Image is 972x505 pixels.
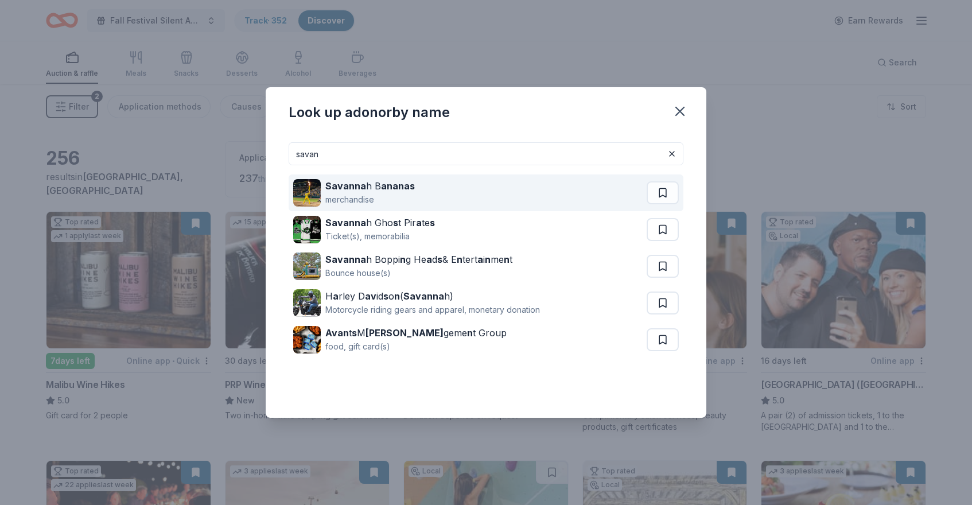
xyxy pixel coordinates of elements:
div: H rley D id o ( h) [325,289,540,303]
strong: Avan [325,327,349,339]
div: Motorcycle riding gears and apparel, monetary donation [325,303,540,317]
img: Image for Harley Davidson (Savannah) [293,289,321,317]
div: Look up a donor by name [289,103,450,122]
strong: n [457,254,462,265]
strong: av [365,290,376,302]
div: merchandise [325,193,415,207]
strong: a [333,290,339,302]
strong: n [394,290,400,302]
strong: [PERSON_NAME] [366,327,444,339]
strong: Savanna [325,254,366,265]
strong: a [416,217,422,228]
strong: a [426,254,432,265]
div: h Gho t Pir te [325,216,435,230]
img: Image for Savannah Bananas [293,179,321,207]
strong: Savanna [325,180,366,192]
div: Ticket(s), memorabilia [325,230,435,243]
strong: s [393,217,398,228]
strong: n [504,254,510,265]
strong: s [437,254,442,265]
div: h Boppi g He d & E tert i me t [325,252,512,266]
strong: n [467,327,473,339]
input: Search [289,142,683,165]
div: food, gift card(s) [325,340,507,353]
strong: s [430,217,435,228]
img: Image for Savannah Ghost Pirates [293,216,321,243]
strong: s [352,327,357,339]
strong: a [477,254,483,265]
strong: s [383,290,388,302]
strong: n [400,254,406,265]
strong: n [485,254,491,265]
img: Image for Savannah Bopping Heads & Entertainment [293,252,321,280]
div: t M geme t Group [325,326,507,340]
div: h B [325,179,415,193]
div: Bounce house(s) [325,266,512,280]
img: Image for Avants Management Group [293,326,321,353]
strong: Savanna [403,290,444,302]
strong: Savanna [325,217,366,228]
strong: ananas [381,180,415,192]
